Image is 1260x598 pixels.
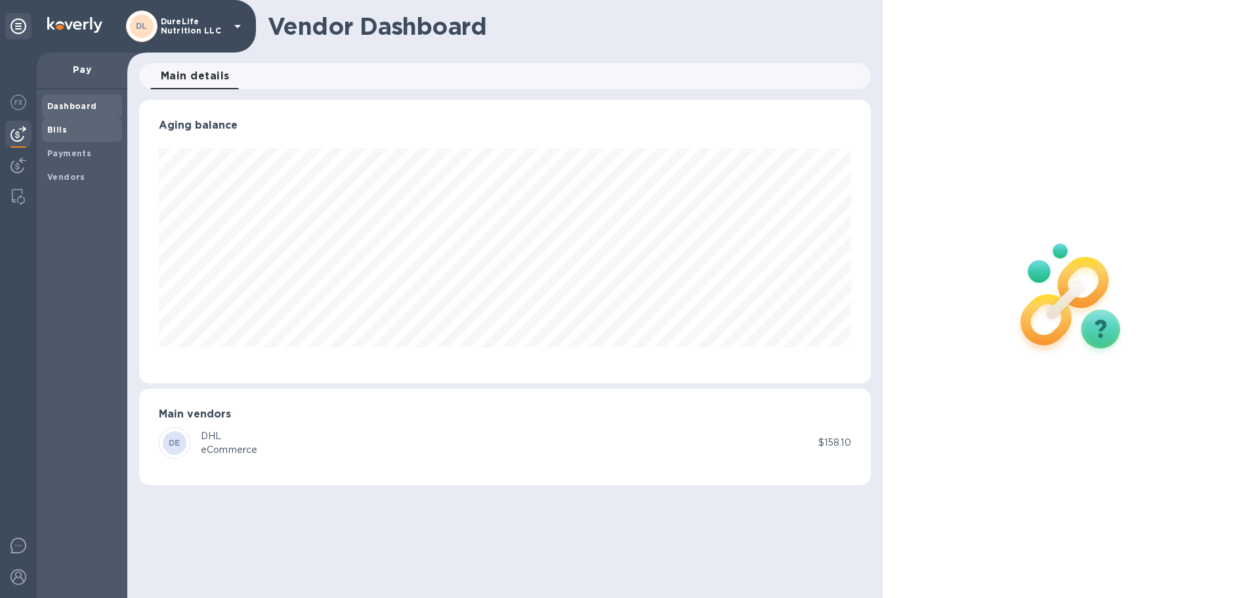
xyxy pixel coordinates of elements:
div: eCommerce [201,443,257,457]
b: Payments [47,148,91,158]
b: DL [136,21,148,31]
div: DHL [201,429,257,443]
b: Vendors [47,172,85,182]
img: Foreign exchange [10,95,26,110]
h1: Vendor Dashboard [268,12,862,40]
h3: Main vendors [159,408,851,421]
b: Dashboard [47,101,97,111]
p: $158.10 [818,436,851,450]
img: Logo [47,17,102,33]
b: DE [169,438,180,448]
div: Unpin categories [5,13,31,39]
p: DureLife Nutrition LLC [161,17,226,35]
h3: Aging balance [159,119,851,132]
b: Bills [47,125,67,135]
p: Pay [47,63,117,76]
span: Main details [161,67,230,85]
